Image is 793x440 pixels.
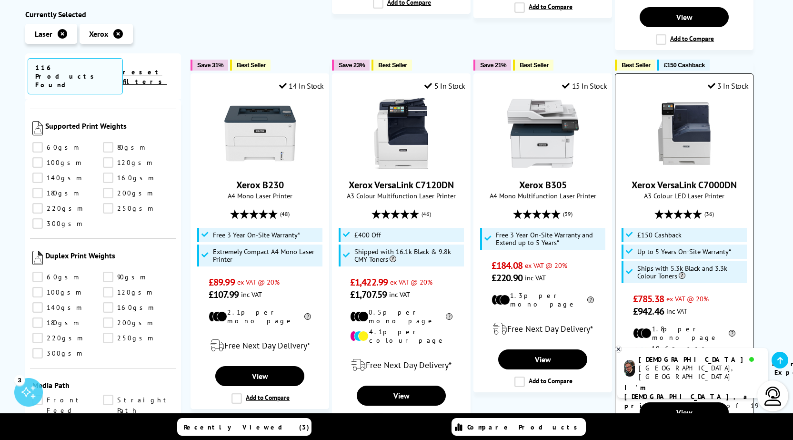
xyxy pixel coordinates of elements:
span: Compare Products [467,423,582,431]
img: Xerox VersaLink C7000DN [649,98,720,169]
div: modal_delivery [196,332,324,359]
a: 160gsm [103,302,174,313]
p: of 19 years! I can help you choose the right product [624,383,761,438]
button: Save 21% [473,60,511,71]
span: Save 21% [480,61,506,69]
span: Ships with 5.3k Black and 3.3k Colour Toners [637,265,745,280]
a: View [357,386,445,406]
label: Add to Compare [514,2,572,13]
a: 180gsm [32,317,103,328]
a: 100gsm [32,157,103,168]
li: 1.8p per mono page [633,325,735,342]
span: Best Seller [520,61,549,69]
span: A3 Colour LED Laser Printer [620,191,748,200]
span: inc VAT [241,290,262,299]
li: 10.6p per colour page [633,344,735,361]
div: modal_delivery [337,352,465,379]
span: Xerox [89,29,108,39]
button: £150 Cashback [657,60,710,71]
span: Supported Print Weights [45,121,174,137]
div: 3 In Stock [708,81,749,91]
div: 14 In Stock [279,81,324,91]
li: 0.5p per mono page [350,308,452,325]
span: Free 3 Year On-Site Warranty and Extend up to 5 Years* [496,231,603,246]
span: £1,422.99 [350,276,388,288]
a: 120gsm [103,157,174,168]
span: inc VAT [525,273,546,282]
span: Media Path [32,380,174,390]
span: £150 Cashback [637,231,682,239]
a: Xerox VersaLink C7000DN [649,162,720,171]
li: 4.1p per colour page [350,327,452,345]
span: inc VAT [666,307,687,316]
a: 300gsm [32,348,103,358]
span: £220.90 [492,272,522,284]
a: Straight Path [103,395,174,405]
span: (39) [563,205,572,223]
a: 300gsm [32,218,103,229]
a: Xerox B305 [519,179,567,191]
span: (46) [422,205,431,223]
span: Save 23% [339,61,365,69]
button: Best Seller [371,60,412,71]
span: (36) [704,205,714,223]
li: 1.3p per mono page [492,291,594,308]
b: I'm [DEMOGRAPHIC_DATA], a printer expert [624,383,750,410]
a: View [498,349,587,369]
a: View [640,7,728,27]
span: £400 Off [354,231,381,239]
span: inc VAT [389,290,410,299]
a: 250gsm [103,203,174,214]
button: Save 23% [332,60,370,71]
span: £184.08 [492,259,522,272]
span: Shipped with 16.1k Black & 9.8k CMY Toners [354,248,462,263]
span: 116 Products Found [28,58,123,94]
a: View [215,366,304,386]
a: 90gsm [103,272,174,282]
img: Xerox B305 [507,98,579,169]
a: 60gsm [32,142,103,153]
span: £785.38 [633,293,664,305]
img: user-headset-light.svg [763,387,783,406]
a: Xerox B230 [224,162,296,171]
a: 220gsm [32,333,103,343]
span: Recently Viewed (3) [184,423,310,431]
label: Add to Compare [514,377,572,387]
a: 100gsm [32,287,103,297]
a: Xerox VersaLink C7000DN [632,179,737,191]
div: 15 In Stock [562,81,607,91]
span: Best Seller [378,61,407,69]
span: £942.46 [633,305,664,317]
a: 180gsm [32,188,103,198]
img: Xerox B230 [224,98,296,169]
span: Laser [35,29,52,39]
a: 140gsm [32,302,103,313]
button: Best Seller [615,60,655,71]
span: A4 Mono Laser Printer [196,191,324,200]
a: 160gsm [103,173,174,183]
a: 80gsm [103,142,174,153]
button: Best Seller [513,60,553,71]
span: £1,707.59 [350,288,387,301]
a: Xerox VersaLink C7120DN [349,179,454,191]
span: £107.99 [209,288,239,301]
button: Best Seller [230,60,271,71]
a: 200gsm [103,317,174,328]
span: Best Seller [622,61,651,69]
button: Save 31% [191,60,228,71]
a: Compare Products [452,418,586,436]
span: A3 Colour Multifunction Laser Printer [337,191,465,200]
span: A4 Mono Multifunction Laser Printer [479,191,607,200]
li: 2.1p per mono page [209,308,311,325]
span: £150 Cashback [664,61,705,69]
span: ex VAT @ 20% [237,277,280,287]
label: Add to Compare [656,34,714,45]
span: £89.99 [209,276,235,288]
a: 250gsm [103,333,174,343]
div: modal_delivery [479,316,607,342]
span: ex VAT @ 20% [525,261,567,270]
span: Duplex Print Weights [45,251,174,267]
a: 220gsm [32,203,103,214]
span: Best Seller [237,61,266,69]
div: Currently Selected [25,10,181,19]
